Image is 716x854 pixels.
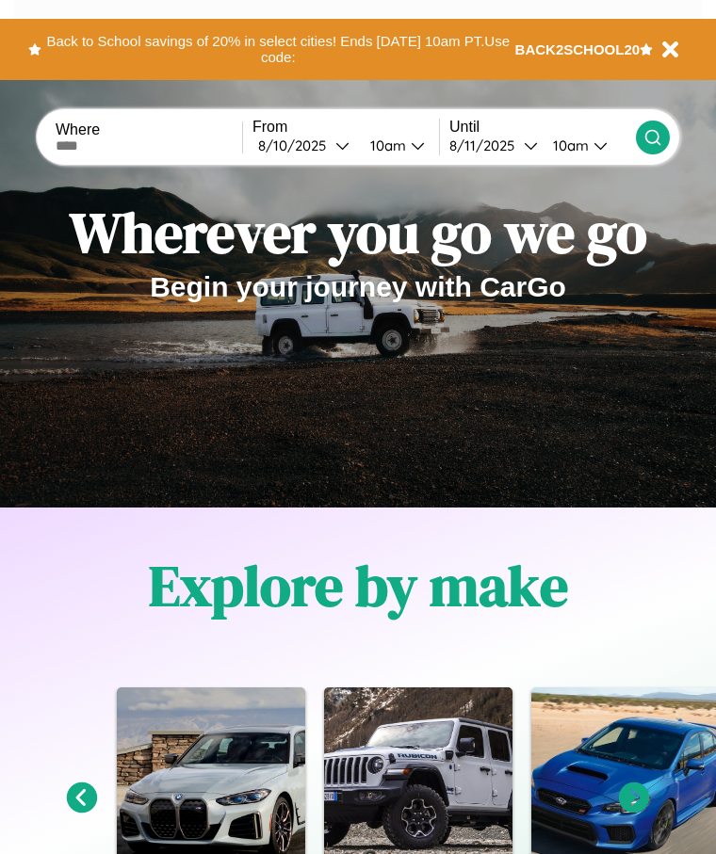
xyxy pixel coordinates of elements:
div: 8 / 10 / 2025 [258,137,335,154]
div: 10am [544,137,594,154]
label: Until [449,119,636,136]
b: BACK2SCHOOL20 [515,41,641,57]
button: 8/10/2025 [252,136,355,155]
button: 10am [538,136,636,155]
button: 10am [355,136,439,155]
div: 8 / 11 / 2025 [449,137,524,154]
button: Back to School savings of 20% in select cities! Ends [DATE] 10am PT.Use code: [41,28,515,71]
label: From [252,119,439,136]
label: Where [56,121,242,138]
h1: Explore by make [149,547,568,624]
div: 10am [361,137,411,154]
